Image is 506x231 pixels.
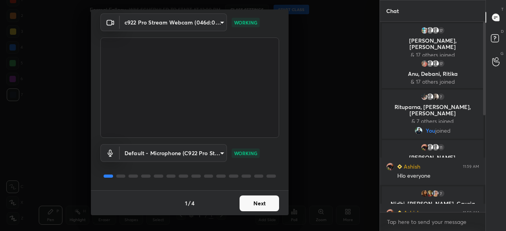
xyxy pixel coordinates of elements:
[120,144,227,162] div: c922 Pro Stream Webcam (046d:085c)
[387,104,479,116] p: Rituparna, [PERSON_NAME], [PERSON_NAME]
[380,22,485,212] div: grid
[397,164,402,169] img: Learner_Badge_beginner_1_8b307cf2a0.svg
[402,208,420,217] h6: Ashish
[432,26,440,34] img: default.png
[397,210,402,215] img: Learner_Badge_beginner_1_8b307cf2a0.svg
[421,190,429,197] img: ae277912cccb4f369b3164b5336b4927.jpg
[437,93,445,101] div: 7
[426,26,434,34] img: default.png
[380,0,405,21] p: Chat
[387,71,479,77] p: Anu, Debani, Ritika
[421,60,429,68] img: 4dfdc1304e8b4f71a69482665414465b.jpg
[387,201,479,207] p: Nidhi, [PERSON_NAME], Gausia
[437,26,445,34] div: 17
[435,128,451,134] span: joined
[120,13,227,31] div: c922 Pro Stream Webcam (046d:085c)
[387,154,479,167] p: [PERSON_NAME], [PERSON_NAME], Gargi
[501,6,504,12] p: T
[191,199,194,207] h4: 4
[234,19,257,26] p: WORKING
[421,93,429,101] img: 8a79a9d051d7401ba23bf9cc84395886.jpg
[463,210,479,215] div: 11:59 AM
[386,163,394,171] img: 19df86cd93404abc90c56ed0abe14730.jpg
[426,60,434,68] img: default.png
[421,143,429,151] img: 19df86cd93404abc90c56ed0abe14730.jpg
[240,195,279,211] button: Next
[387,118,479,124] p: & 7 others joined
[501,28,504,34] p: D
[234,150,257,157] p: WORKING
[188,199,191,207] h4: /
[185,199,187,207] h4: 1
[500,51,504,56] p: G
[463,164,479,169] div: 11:59 AM
[432,93,440,101] img: b6565b2ec5eb42b2bd136678051b304c.jpg
[397,172,479,180] div: Hlo everyone
[387,52,479,58] p: & 17 others joined
[426,190,434,197] img: 518dd7c319ef4421b3ec9260ce6f5d72.jpg
[426,128,435,134] span: You
[415,127,423,135] img: 9b1fab612e20440bb439e2fd48136936.jpg
[437,60,445,68] div: 17
[426,93,434,101] img: default.png
[402,162,420,171] h6: Ashish
[432,143,440,151] img: default.png
[387,79,479,85] p: & 17 others joined
[432,60,440,68] img: default.png
[421,26,429,34] img: c9c3bbfa78174d6a8e7135b91d66fdcb.jpg
[437,143,445,151] div: 11
[437,190,445,197] div: 7
[426,143,434,151] img: default.png
[387,38,479,50] p: [PERSON_NAME], [PERSON_NAME]
[432,190,440,197] img: d9de4fbaaa17429c86f557d043f2a4f1.jpg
